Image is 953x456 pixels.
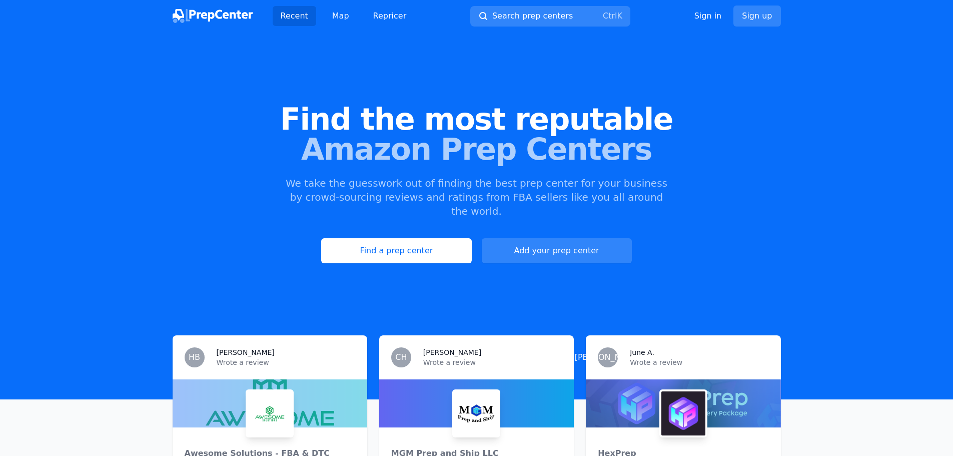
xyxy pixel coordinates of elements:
[423,357,562,367] p: Wrote a review
[423,347,481,357] h3: [PERSON_NAME]
[470,6,630,27] button: Search prep centersCtrlK
[630,357,768,367] p: Wrote a review
[324,6,357,26] a: Map
[603,11,617,21] kbd: Ctrl
[492,10,573,22] span: Search prep centers
[661,391,705,435] img: HexPrep
[273,6,316,26] a: Recent
[173,9,253,23] img: PrepCenter
[248,391,292,435] img: Awesome Solutions - FBA & DTC Fulfillment
[321,238,471,263] a: Find a prep center
[16,104,937,134] span: Find the most reputable
[217,357,355,367] p: Wrote a review
[285,176,669,218] p: We take the guesswork out of finding the best prep center for your business by crowd-sourcing rev...
[694,10,722,22] a: Sign in
[630,347,654,357] h3: June A.
[16,134,937,164] span: Amazon Prep Centers
[395,353,407,361] span: CH
[575,353,641,361] span: [PERSON_NAME]
[189,353,200,361] span: HB
[617,11,622,21] kbd: K
[217,347,275,357] h3: [PERSON_NAME]
[365,6,415,26] a: Repricer
[733,6,780,27] a: Sign up
[454,391,498,435] img: MGM Prep and Ship LLC
[482,238,632,263] a: Add your prep center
